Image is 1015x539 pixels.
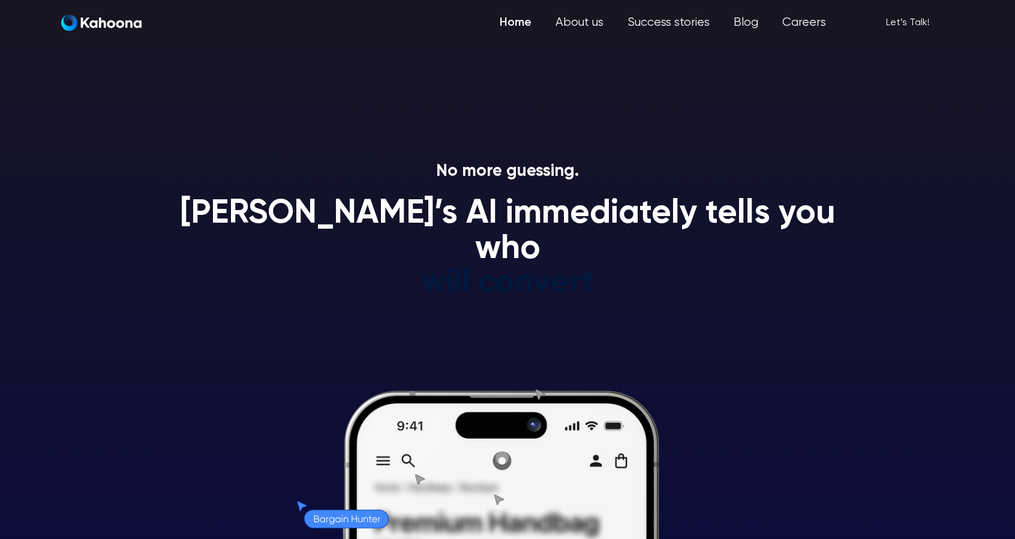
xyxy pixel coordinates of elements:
a: home [61,14,142,32]
p: No more guessing. [166,161,849,182]
div: Let’s Talk! [886,13,930,32]
h1: will convert [331,265,684,301]
g: Bargain Hunter [314,516,380,525]
img: Kahoona logo white [61,14,142,31]
h1: [PERSON_NAME]’s AI immediately tells you who [166,196,849,268]
a: Home [488,11,543,35]
a: Blog [722,11,770,35]
a: Let’s Talk! [862,13,954,34]
a: Careers [770,11,838,35]
a: Success stories [615,11,722,35]
a: About us [543,11,615,35]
